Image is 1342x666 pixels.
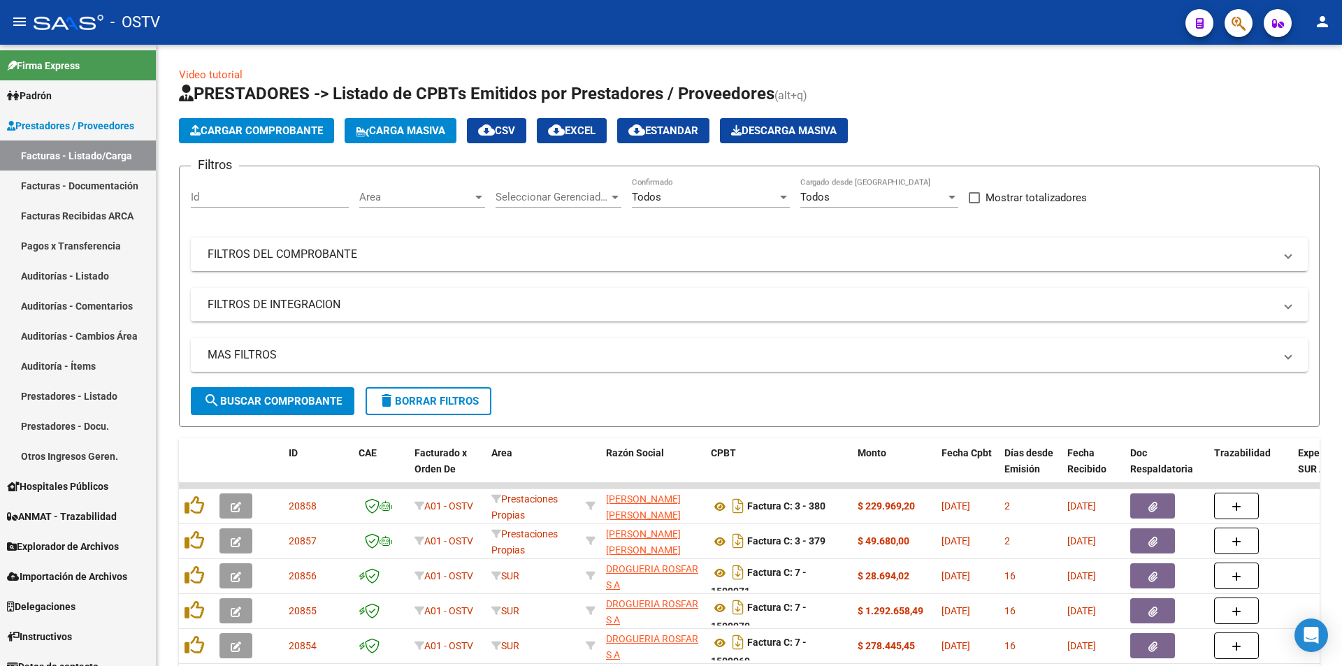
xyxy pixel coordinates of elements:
datatable-header-cell: CPBT [705,438,852,500]
mat-expansion-panel-header: MAS FILTROS [191,338,1308,372]
span: 16 [1004,605,1016,616]
div: 30698255141 [606,631,700,660]
button: Descarga Masiva [720,118,848,143]
div: 30698255141 [606,561,700,591]
mat-panel-title: FILTROS DE INTEGRACION [208,297,1274,312]
span: ID [289,447,298,458]
span: 2 [1004,500,1010,512]
mat-icon: menu [11,13,28,30]
i: Descargar documento [729,561,747,584]
span: CAE [359,447,377,458]
span: A01 - OSTV [424,605,473,616]
span: CSV [478,124,515,137]
span: 20854 [289,640,317,651]
strong: $ 229.969,20 [858,500,915,512]
span: [DATE] [941,605,970,616]
span: A01 - OSTV [424,570,473,581]
button: EXCEL [537,118,607,143]
span: Importación de Archivos [7,569,127,584]
span: Estandar [628,124,698,137]
span: Mostrar totalizadores [986,189,1087,206]
span: DROGUERIA ROSFAR S A [606,563,698,591]
span: 20858 [289,500,317,512]
span: Area [491,447,512,458]
strong: $ 49.680,00 [858,535,909,546]
mat-icon: cloud_download [478,122,495,138]
mat-panel-title: MAS FILTROS [208,347,1274,363]
i: Descargar documento [729,631,747,653]
span: EXCEL [548,124,596,137]
span: PRESTADORES -> Listado de CPBTs Emitidos por Prestadores / Proveedores [179,84,774,103]
span: Todos [632,191,661,203]
strong: $ 1.292.658,49 [858,605,923,616]
span: Hospitales Públicos [7,479,108,494]
button: Carga Masiva [345,118,456,143]
span: Cargar Comprobante [190,124,323,137]
i: Descargar documento [729,495,747,517]
strong: Factura C: 7 - 1509971 [711,567,807,598]
a: Video tutorial [179,68,243,81]
span: [DATE] [1067,605,1096,616]
span: Trazabilidad [1214,447,1271,458]
i: Descargar documento [729,596,747,618]
span: A01 - OSTV [424,500,473,512]
strong: $ 278.445,45 [858,640,915,651]
i: Descargar documento [729,530,747,552]
mat-icon: cloud_download [548,122,565,138]
span: Seleccionar Gerenciador [496,191,609,203]
span: Area [359,191,472,203]
span: Prestadores / Proveedores [7,118,134,133]
span: Buscar Comprobante [203,395,342,407]
app-download-masive: Descarga masiva de comprobantes (adjuntos) [720,118,848,143]
mat-expansion-panel-header: FILTROS DE INTEGRACION [191,288,1308,321]
div: 30698255141 [606,596,700,625]
span: Prestaciones Propias [491,493,558,521]
span: (alt+q) [774,89,807,102]
span: Borrar Filtros [378,395,479,407]
span: Monto [858,447,886,458]
mat-icon: person [1314,13,1331,30]
span: DROGUERIA ROSFAR S A [606,598,698,625]
span: [DATE] [1067,500,1096,512]
span: Fecha Cpbt [941,447,992,458]
mat-icon: cloud_download [628,122,645,138]
datatable-header-cell: Fecha Cpbt [936,438,999,500]
datatable-header-cell: Monto [852,438,936,500]
span: [DATE] [941,570,970,581]
span: [PERSON_NAME] [PERSON_NAME] [606,493,681,521]
span: CPBT [711,447,736,458]
span: 16 [1004,570,1016,581]
span: [DATE] [1067,570,1096,581]
datatable-header-cell: Area [486,438,580,500]
h3: Filtros [191,155,239,175]
span: [DATE] [941,535,970,546]
span: ANMAT - Trazabilidad [7,509,117,524]
span: Padrón [7,88,52,103]
div: 23252309519 [606,526,700,556]
span: 20855 [289,605,317,616]
button: Estandar [617,118,709,143]
span: [DATE] [1067,535,1096,546]
span: Facturado x Orden De [414,447,467,475]
button: Buscar Comprobante [191,387,354,415]
span: Todos [800,191,830,203]
mat-icon: delete [378,392,395,409]
span: Días desde Emisión [1004,447,1053,475]
datatable-header-cell: ID [283,438,353,500]
datatable-header-cell: Razón Social [600,438,705,500]
datatable-header-cell: Trazabilidad [1208,438,1292,500]
span: SUR [491,640,519,651]
mat-expansion-panel-header: FILTROS DEL COMPROBANTE [191,238,1308,271]
span: Carga Masiva [356,124,445,137]
div: Open Intercom Messenger [1294,618,1328,652]
mat-panel-title: FILTROS DEL COMPROBANTE [208,247,1274,262]
span: Razón Social [606,447,664,458]
span: 16 [1004,640,1016,651]
strong: $ 28.694,02 [858,570,909,581]
span: Doc Respaldatoria [1130,447,1193,475]
span: A01 - OSTV [424,535,473,546]
datatable-header-cell: Fecha Recibido [1062,438,1125,500]
span: SUR [491,605,519,616]
span: Instructivos [7,629,72,644]
span: Explorador de Archivos [7,539,119,554]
